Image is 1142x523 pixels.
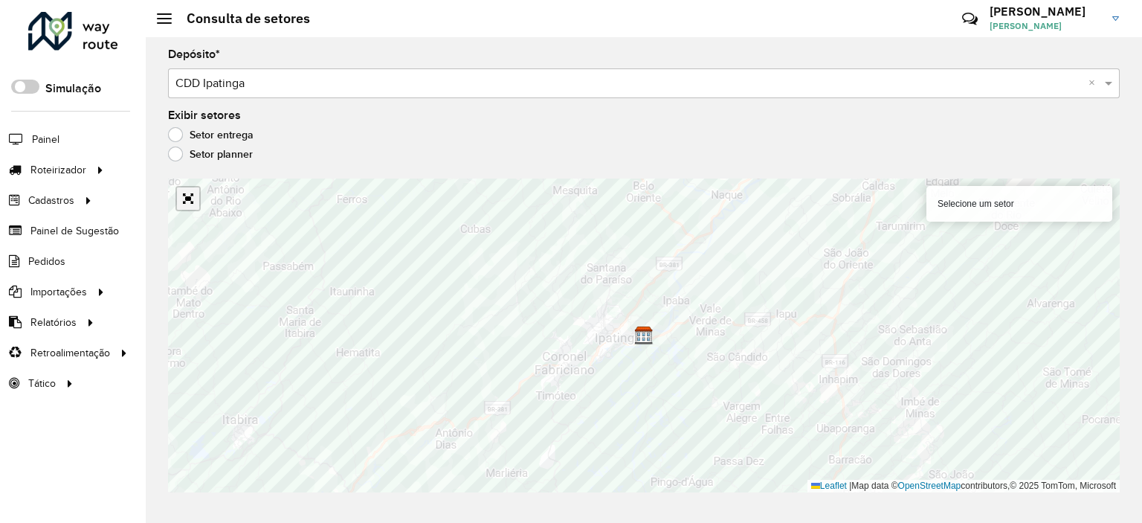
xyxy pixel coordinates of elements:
div: Selecione um setor [926,186,1112,222]
h2: Consulta de setores [172,10,310,27]
span: | [849,481,851,491]
a: Contato Rápido [954,3,986,35]
a: Leaflet [811,481,847,491]
span: Clear all [1088,74,1101,92]
label: Depósito [168,45,220,63]
span: Roteirizador [30,162,86,178]
span: [PERSON_NAME] [990,19,1101,33]
div: Map data © contributors,© 2025 TomTom, Microsoft [807,480,1120,492]
span: Importações [30,284,87,300]
label: Exibir setores [168,106,241,124]
span: Painel [32,132,59,147]
label: Simulação [45,80,101,97]
a: Abrir mapa em tela cheia [177,187,199,210]
span: Pedidos [28,254,65,269]
span: Tático [28,376,56,391]
span: Cadastros [28,193,74,208]
a: OpenStreetMap [898,481,961,491]
span: Retroalimentação [30,345,110,361]
h3: [PERSON_NAME] [990,4,1101,19]
label: Setor entrega [168,127,254,142]
label: Setor planner [168,147,253,161]
span: Relatórios [30,315,77,330]
span: Painel de Sugestão [30,223,119,239]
